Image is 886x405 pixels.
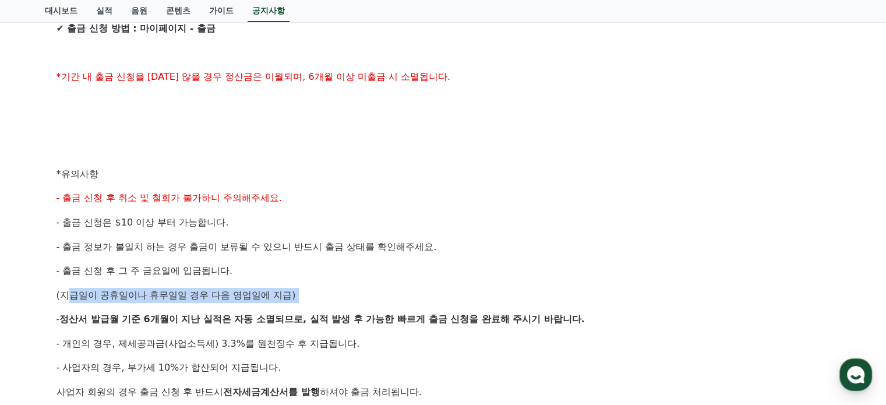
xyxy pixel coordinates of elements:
span: - 출금 신청은 $10 이상 부터 가능합니다. [57,217,229,228]
span: 하셔야 출금 처리됩니다. [320,386,422,397]
strong: 전자세금계산서를 발행 [223,386,320,397]
strong: 6개월이 지난 실적은 자동 소멸되므로, 실적 발생 후 가능한 빠르게 출금 신청을 완료해 주시기 바랍니다. [144,314,585,325]
span: 사업자 회원의 경우 출금 신청 후 반드시 [57,386,224,397]
strong: 정산서 발급월 기준 [59,314,140,325]
span: 대화 [107,326,121,336]
span: - 출금 정보가 불일치 하는 경우 출금이 보류될 수 있으니 반드시 출금 상태를 확인해주세요. [57,241,437,252]
a: 대화 [77,308,150,337]
span: (지급일이 공휴일이나 휴무일일 경우 다음 영업일에 지급) [57,290,296,301]
span: - 개인의 경우, 제세공과금(사업소득세) 3.3%를 원천징수 후 지급됩니다. [57,338,360,349]
span: 홈 [37,326,44,335]
span: *유의사항 [57,168,98,179]
span: - 사업자의 경우, 부가세 10%가 합산되어 지급됩니다. [57,362,281,373]
span: - 출금 신청 후 그 주 금요일에 입금됩니다. [57,265,232,276]
strong: ✔ 출금 신청 방법 : 마이페이지 - 출금 [57,23,216,34]
p: - [57,312,830,327]
span: 설정 [180,326,194,335]
a: 홈 [3,308,77,337]
span: - 출금 신청 후 취소 및 철회가 불가하니 주의해주세요. [57,192,283,203]
a: 설정 [150,308,224,337]
span: *기간 내 출금 신청을 [DATE] 않을 경우 정산금은 이월되며, 6개월 이상 미출금 시 소멸됩니다. [57,71,451,82]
